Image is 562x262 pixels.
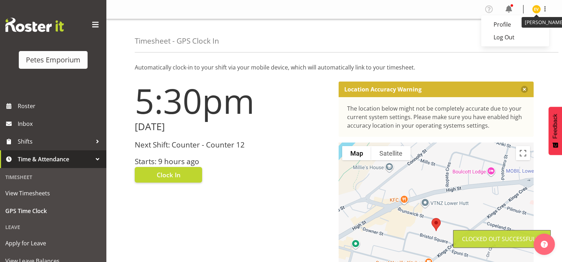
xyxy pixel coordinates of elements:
[2,202,105,220] a: GPS Time Clock
[135,141,330,149] h3: Next Shift: Counter - Counter 12
[135,157,330,166] h3: Starts: 9 hours ago
[541,241,548,248] img: help-xxl-2.png
[135,82,330,120] h1: 5:30pm
[2,184,105,202] a: View Timesheets
[5,188,101,199] span: View Timesheets
[5,238,101,249] span: Apply for Leave
[532,5,541,13] img: eva-vailini10223.jpg
[18,101,103,111] span: Roster
[18,118,103,129] span: Inbox
[135,37,219,45] h4: Timesheet - GPS Clock In
[347,104,525,130] div: The location below might not be completely accurate due to your current system settings. Please m...
[135,167,202,183] button: Clock In
[521,86,528,93] button: Close message
[157,170,180,179] span: Clock In
[26,55,80,65] div: Petes Emporium
[2,220,105,234] div: Leave
[18,154,92,165] span: Time & Attendance
[462,235,542,243] div: Clocked out Successfully
[481,31,549,44] a: Log Out
[135,121,330,132] h2: [DATE]
[5,18,64,32] img: Rosterit website logo
[135,63,534,72] p: Automatically clock-in to your shift via your mobile device, which will automatically link to you...
[549,107,562,155] button: Feedback - Show survey
[371,146,411,160] button: Show satellite imagery
[552,114,558,139] span: Feedback
[2,170,105,184] div: Timesheet
[5,206,101,216] span: GPS Time Clock
[18,136,92,147] span: Shifts
[342,146,371,160] button: Show street map
[516,146,530,160] button: Toggle fullscreen view
[481,18,549,31] a: Profile
[2,234,105,252] a: Apply for Leave
[344,86,422,93] p: Location Accuracy Warning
